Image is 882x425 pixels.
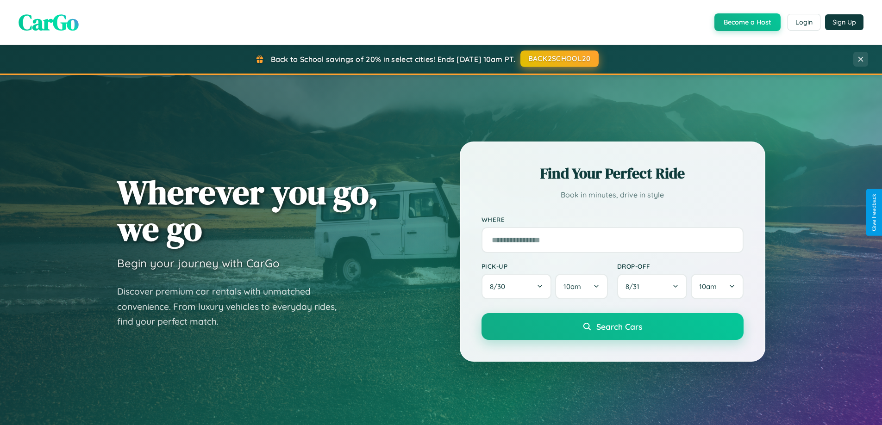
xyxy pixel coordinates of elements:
span: 8 / 31 [626,282,644,291]
button: 10am [555,274,607,299]
button: BACK2SCHOOL20 [520,50,599,67]
label: Pick-up [482,262,608,270]
p: Discover premium car rentals with unmatched convenience. From luxury vehicles to everyday rides, ... [117,284,349,329]
div: Give Feedback [871,194,877,231]
button: Become a Host [714,13,781,31]
span: Search Cars [596,321,642,332]
h2: Find Your Perfect Ride [482,163,744,184]
button: Login [788,14,820,31]
button: 10am [691,274,743,299]
span: 10am [563,282,581,291]
span: CarGo [19,7,79,37]
label: Drop-off [617,262,744,270]
button: 8/30 [482,274,552,299]
span: 8 / 30 [490,282,510,291]
label: Where [482,216,744,223]
span: 10am [699,282,717,291]
button: Sign Up [825,14,863,30]
h3: Begin your journey with CarGo [117,256,280,270]
h1: Wherever you go, we go [117,174,378,247]
button: Search Cars [482,313,744,340]
span: Back to School savings of 20% in select cities! Ends [DATE] 10am PT. [271,55,515,64]
p: Book in minutes, drive in style [482,188,744,202]
button: 8/31 [617,274,688,299]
